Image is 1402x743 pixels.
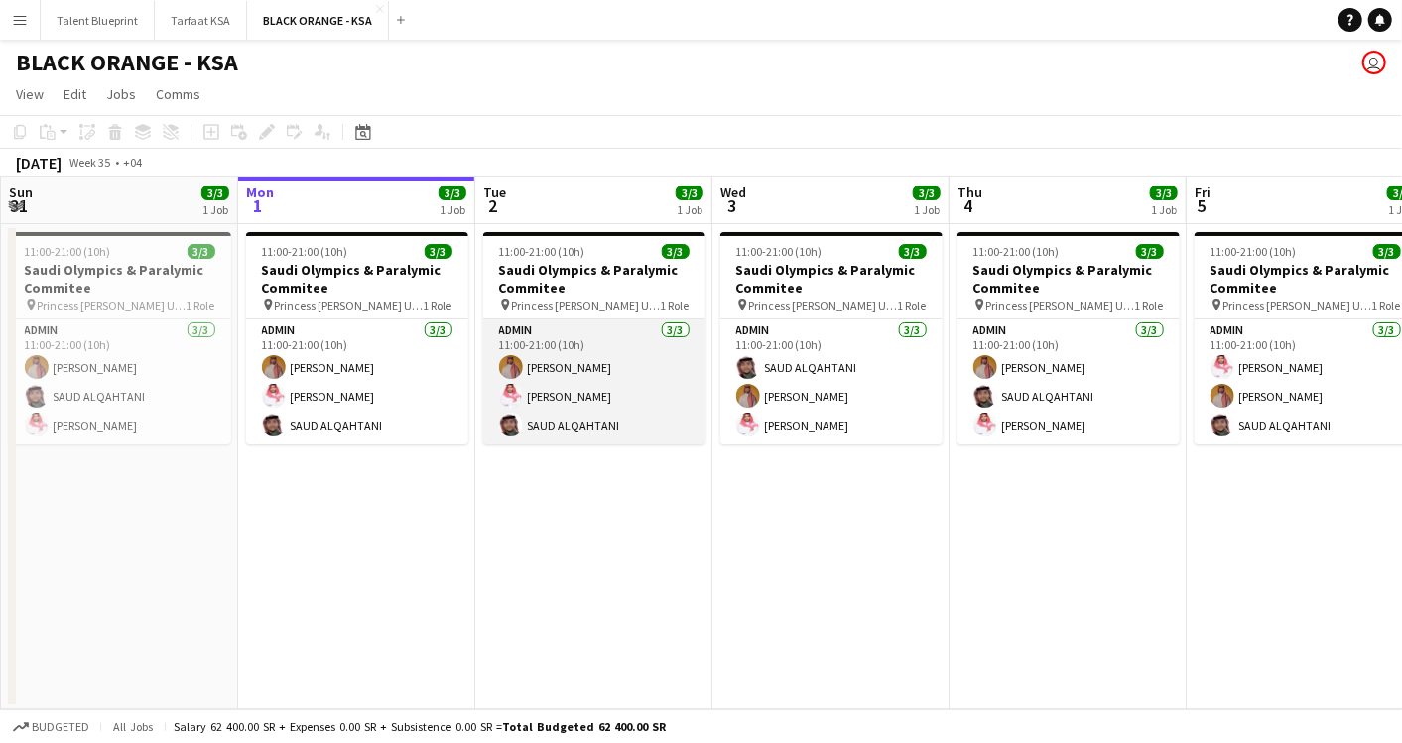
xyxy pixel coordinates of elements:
[676,186,703,200] span: 3/3
[201,186,229,200] span: 3/3
[1151,202,1177,217] div: 1 Job
[424,298,452,312] span: 1 Role
[512,298,661,312] span: Princess [PERSON_NAME] University
[749,298,898,312] span: Princess [PERSON_NAME] University
[1211,244,1297,259] span: 11:00-21:00 (10h)
[720,261,943,297] h3: Saudi Olympics & Paralymic Commitee
[957,232,1180,444] app-job-card: 11:00-21:00 (10h)3/3Saudi Olympics & Paralymic Commitee Princess [PERSON_NAME] University1 RoleAd...
[32,720,89,734] span: Budgeted
[720,319,943,444] app-card-role: Admin3/311:00-21:00 (10h)SAUD ALQAHTANI[PERSON_NAME][PERSON_NAME]
[1223,298,1372,312] span: Princess [PERSON_NAME] University
[717,194,746,217] span: 3
[246,261,468,297] h3: Saudi Olympics & Paralymic Commitee
[480,194,506,217] span: 2
[986,298,1135,312] span: Princess [PERSON_NAME] University
[662,244,690,259] span: 3/3
[1195,184,1211,201] span: Fri
[720,232,943,444] app-job-card: 11:00-21:00 (10h)3/3Saudi Olympics & Paralymic Commitee Princess [PERSON_NAME] University1 RoleAd...
[8,81,52,107] a: View
[155,1,247,40] button: Tarfaat KSA
[246,319,468,444] app-card-role: Admin3/311:00-21:00 (10h)[PERSON_NAME][PERSON_NAME]SAUD ALQAHTANI
[483,184,506,201] span: Tue
[1135,298,1164,312] span: 1 Role
[9,184,33,201] span: Sun
[148,81,208,107] a: Comms
[188,244,215,259] span: 3/3
[123,155,142,170] div: +04
[483,319,705,444] app-card-role: Admin3/311:00-21:00 (10h)[PERSON_NAME][PERSON_NAME]SAUD ALQAHTANI
[425,244,452,259] span: 3/3
[65,155,115,170] span: Week 35
[98,81,144,107] a: Jobs
[156,85,200,103] span: Comms
[439,186,466,200] span: 3/3
[957,319,1180,444] app-card-role: Admin3/311:00-21:00 (10h)[PERSON_NAME]SAUD ALQAHTANI[PERSON_NAME]
[106,85,136,103] span: Jobs
[1372,298,1401,312] span: 1 Role
[38,298,187,312] span: Princess [PERSON_NAME] University
[16,153,62,173] div: [DATE]
[9,319,231,444] app-card-role: Admin3/311:00-21:00 (10h)[PERSON_NAME]SAUD ALQAHTANI[PERSON_NAME]
[502,719,666,734] span: Total Budgeted 62 400.00 SR
[736,244,823,259] span: 11:00-21:00 (10h)
[246,184,274,201] span: Mon
[202,202,228,217] div: 1 Job
[275,298,424,312] span: Princess [PERSON_NAME] University
[973,244,1060,259] span: 11:00-21:00 (10h)
[955,194,982,217] span: 4
[677,202,702,217] div: 1 Job
[1136,244,1164,259] span: 3/3
[957,261,1180,297] h3: Saudi Olympics & Paralymic Commitee
[499,244,585,259] span: 11:00-21:00 (10h)
[913,186,941,200] span: 3/3
[914,202,940,217] div: 1 Job
[10,716,92,738] button: Budgeted
[9,232,231,444] app-job-card: 11:00-21:00 (10h)3/3Saudi Olympics & Paralymic Commitee Princess [PERSON_NAME] University1 RoleAd...
[898,298,927,312] span: 1 Role
[1362,51,1386,74] app-user-avatar: Abdulwahab Al Hijan
[483,232,705,444] app-job-card: 11:00-21:00 (10h)3/3Saudi Olympics & Paralymic Commitee Princess [PERSON_NAME] University1 RoleAd...
[957,184,982,201] span: Thu
[109,719,157,734] span: All jobs
[247,1,389,40] button: BLACK ORANGE - KSA
[16,85,44,103] span: View
[246,232,468,444] app-job-card: 11:00-21:00 (10h)3/3Saudi Olympics & Paralymic Commitee Princess [PERSON_NAME] University1 RoleAd...
[9,261,231,297] h3: Saudi Olympics & Paralymic Commitee
[25,244,111,259] span: 11:00-21:00 (10h)
[56,81,94,107] a: Edit
[6,194,33,217] span: 31
[1373,244,1401,259] span: 3/3
[720,184,746,201] span: Wed
[64,85,86,103] span: Edit
[262,244,348,259] span: 11:00-21:00 (10h)
[1150,186,1178,200] span: 3/3
[661,298,690,312] span: 1 Role
[483,261,705,297] h3: Saudi Olympics & Paralymic Commitee
[16,48,238,77] h1: BLACK ORANGE - KSA
[174,719,666,734] div: Salary 62 400.00 SR + Expenses 0.00 SR + Subsistence 0.00 SR =
[1192,194,1211,217] span: 5
[440,202,465,217] div: 1 Job
[243,194,274,217] span: 1
[899,244,927,259] span: 3/3
[187,298,215,312] span: 1 Role
[41,1,155,40] button: Talent Blueprint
